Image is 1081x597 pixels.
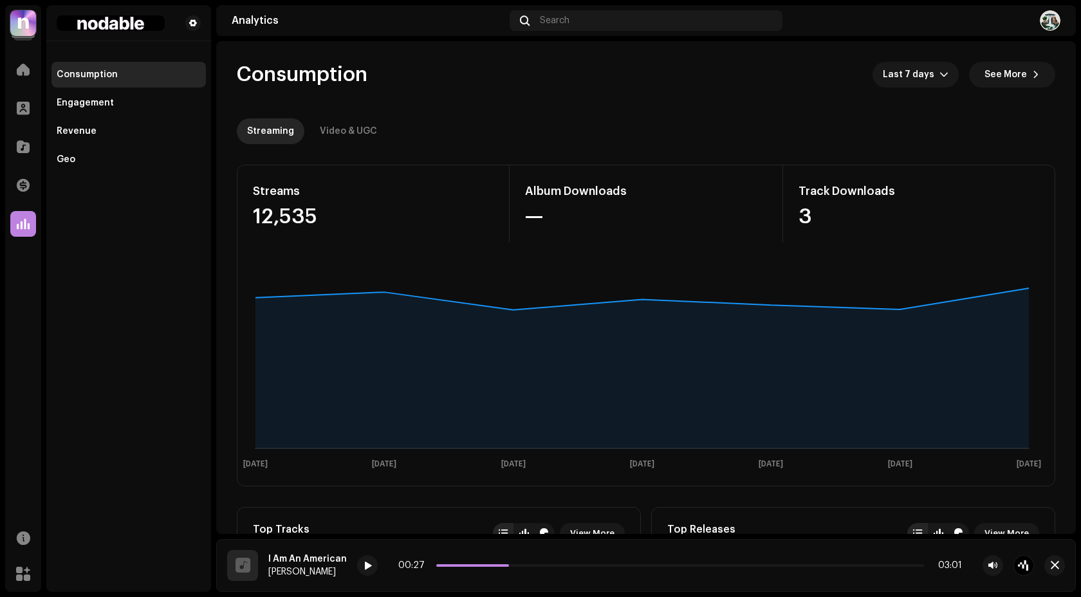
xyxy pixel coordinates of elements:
div: Engagement [57,98,114,108]
div: Streaming [247,118,294,144]
div: Album Downloads [525,181,766,201]
div: dropdown trigger [939,62,948,87]
div: Track Downloads [799,181,1039,201]
re-m-nav-item: Consumption [51,62,206,87]
re-m-nav-item: Revenue [51,118,206,144]
span: Search [540,15,569,26]
div: Geo [57,154,75,165]
div: Top Tracks [253,523,346,536]
div: Streams [253,181,494,201]
text: [DATE] [1017,460,1041,468]
button: View More [560,523,625,544]
div: 03:01 [929,560,962,571]
div: [PERSON_NAME] [268,567,347,577]
text: [DATE] [888,460,912,468]
div: 3 [799,207,1039,227]
text: [DATE] [759,460,783,468]
div: — [525,207,766,227]
div: Revenue [57,126,97,136]
span: View More [984,520,1029,546]
text: [DATE] [372,460,396,468]
text: [DATE] [630,460,654,468]
div: Consumption [57,69,118,80]
re-m-nav-item: Engagement [51,90,206,116]
img: fe1cef4e-07b0-41ac-a07a-531998eee426 [57,15,165,31]
div: 00:27 [398,560,431,571]
button: See More [969,62,1055,87]
button: View More [974,523,1039,544]
img: 39a81664-4ced-4598-a294-0293f18f6a76 [10,10,36,36]
div: Analytics [232,15,504,26]
img: e075db17-00d1-4f2b-b1e0-6b3a706eba49 [1040,10,1060,31]
span: Consumption [237,62,367,87]
span: See More [984,62,1027,87]
div: Top Releases [667,523,761,536]
div: Video & UGC [320,118,377,144]
text: [DATE] [243,460,268,468]
text: [DATE] [501,460,526,468]
span: Last 7 days [883,62,939,87]
div: I Am An American [268,554,347,564]
span: View More [570,520,614,546]
div: 12,535 [253,207,494,227]
re-m-nav-item: Geo [51,147,206,172]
